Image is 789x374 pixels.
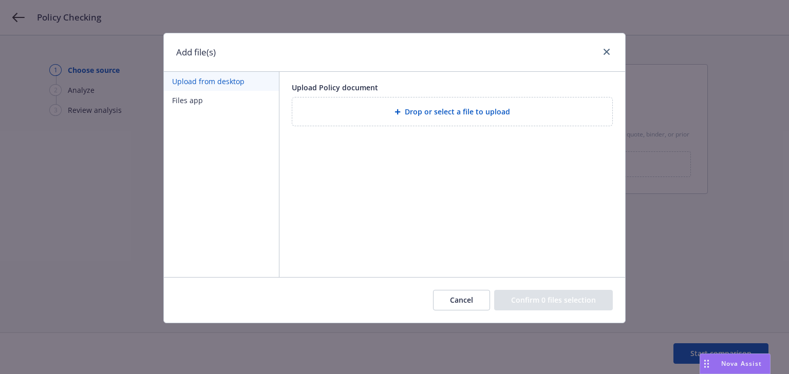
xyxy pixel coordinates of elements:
[721,359,762,368] span: Nova Assist
[600,46,613,58] a: close
[292,97,613,126] div: Drop or select a file to upload
[700,353,771,374] button: Nova Assist
[700,354,713,373] div: Drag to move
[292,82,613,93] div: Upload Policy document
[164,72,279,91] button: Upload from desktop
[433,290,490,310] button: Cancel
[164,91,279,110] button: Files app
[405,106,510,117] span: Drop or select a file to upload
[176,46,216,59] h1: Add file(s)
